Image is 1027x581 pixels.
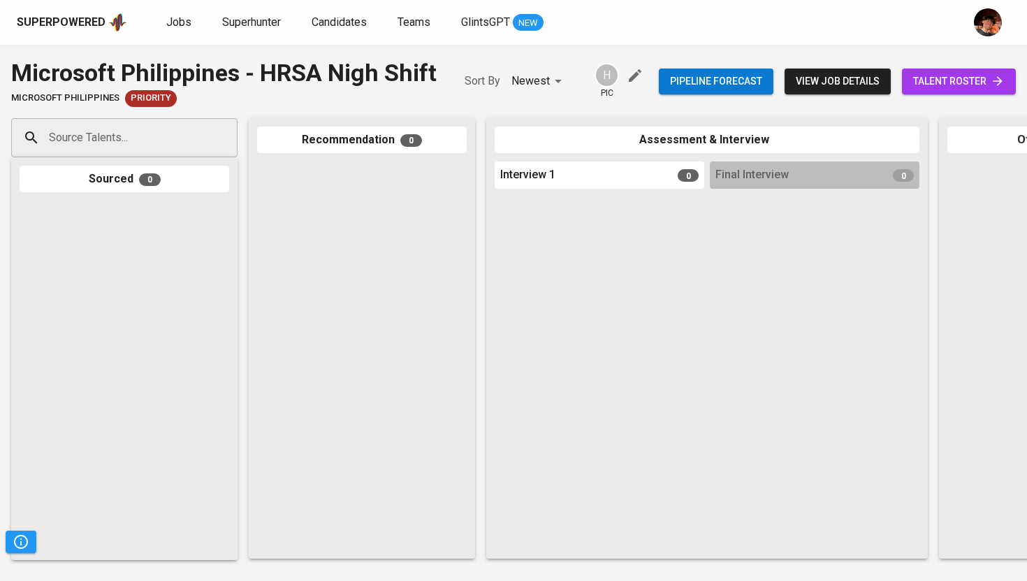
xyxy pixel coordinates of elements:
[678,169,699,182] span: 0
[312,14,370,31] a: Candidates
[166,15,191,29] span: Jobs
[400,134,422,147] span: 0
[670,73,762,90] span: Pipeline forecast
[513,16,544,30] span: NEW
[257,127,467,154] div: Recommendation
[902,69,1016,94] a: talent roster
[461,14,544,31] a: GlintsGPT NEW
[595,63,619,99] div: pic
[222,14,284,31] a: Superhunter
[893,169,914,182] span: 0
[511,73,550,89] p: Newest
[595,63,619,87] div: H
[312,15,367,29] span: Candidates
[125,90,177,107] div: New Job received from Demand Team
[659,69,773,94] button: Pipeline forecast
[125,92,177,105] span: Priority
[461,15,510,29] span: GlintsGPT
[785,69,891,94] button: view job details
[500,167,555,183] span: Interview 1
[398,14,433,31] a: Teams
[166,14,194,31] a: Jobs
[465,73,500,89] p: Sort By
[398,15,430,29] span: Teams
[6,531,36,553] button: Pipeline Triggers
[11,56,437,90] div: Microsoft Philippines - HRSA Nigh Shift
[20,166,229,193] div: Sourced
[222,15,281,29] span: Superhunter
[715,167,789,183] span: Final Interview
[17,12,127,33] a: Superpoweredapp logo
[913,73,1005,90] span: talent roster
[108,12,127,33] img: app logo
[17,15,105,31] div: Superpowered
[139,173,161,186] span: 0
[495,127,919,154] div: Assessment & Interview
[974,8,1002,36] img: diemas@glints.com
[796,73,880,90] span: view job details
[511,69,567,94] div: Newest
[11,92,119,105] span: Microsoft Philippines
[230,136,233,139] button: Open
